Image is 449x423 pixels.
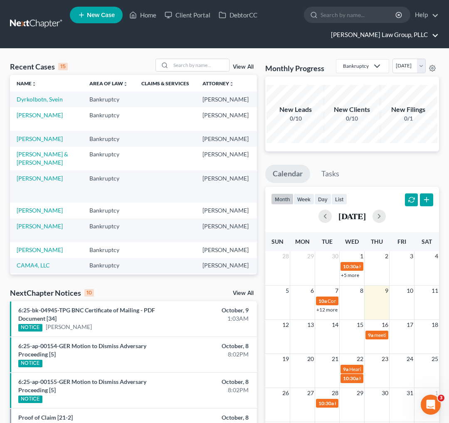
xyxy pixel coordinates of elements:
[349,366,439,372] span: Hearing for Diss et [PERSON_NAME] et al
[359,286,364,296] span: 8
[177,350,248,359] div: 8:02PM
[397,238,406,245] span: Fri
[83,273,135,297] td: Bankruptcy
[331,388,339,398] span: 28
[381,354,389,364] span: 23
[345,238,359,245] span: Wed
[265,165,310,183] a: Calendar
[177,306,248,314] div: October, 9
[316,307,338,313] a: +12 more
[328,298,405,304] span: Confirmation Status Conference for
[89,80,128,87] a: Area of Lawunfold_more
[17,135,63,142] a: [PERSON_NAME]
[318,400,334,406] span: 10:30a
[406,354,414,364] span: 24
[321,7,397,22] input: Search by name...
[135,75,196,92] th: Claims & Services
[196,203,255,218] td: [PERSON_NAME]
[314,165,347,183] a: Tasks
[83,242,135,257] td: Bankruptcy
[255,273,294,297] td: Individual
[233,64,254,70] a: View All
[83,258,135,273] td: Bankruptcy
[281,251,290,261] span: 28
[338,212,366,220] h2: [DATE]
[83,92,135,107] td: Bankruptcy
[343,263,358,270] span: 10:30a
[196,92,255,107] td: [PERSON_NAME]
[343,366,348,372] span: 9a
[196,147,255,171] td: [PERSON_NAME]
[215,7,262,22] a: DebtorCC
[318,298,327,304] span: 10a
[306,354,315,364] span: 20
[196,131,255,146] td: [PERSON_NAME]
[331,193,347,205] button: list
[295,238,310,245] span: Mon
[17,151,68,166] a: [PERSON_NAME] & [PERSON_NAME]
[196,273,255,297] td: [PERSON_NAME]
[356,388,364,398] span: 29
[356,320,364,330] span: 15
[18,396,42,403] div: NOTICE
[17,80,37,87] a: Nameunfold_more
[202,80,234,87] a: Attorneyunfold_more
[160,7,215,22] a: Client Portal
[359,251,364,261] span: 1
[17,223,63,230] a: [PERSON_NAME]
[83,147,135,171] td: Bankruptcy
[331,251,339,261] span: 30
[409,251,414,261] span: 3
[438,395,444,401] span: 3
[331,320,339,330] span: 14
[18,342,146,358] a: 6:25-ap-00154-GER Motion to Dismiss Adversary Proceeding [5]
[334,286,339,296] span: 7
[411,7,439,22] a: Help
[343,375,358,381] span: 10:30a
[266,105,325,114] div: New Leads
[285,286,290,296] span: 5
[18,324,42,331] div: NOTICE
[359,263,424,270] span: Hearing for [PERSON_NAME]
[306,388,315,398] span: 27
[271,193,294,205] button: month
[255,242,294,257] td: Individual
[18,378,146,393] a: 6:25-ap-00155-GER Motion to Dismiss Adversary Proceeding [5]
[196,242,255,257] td: [PERSON_NAME]
[343,62,369,69] div: Bankruptcy
[177,378,248,386] div: October, 8
[384,251,389,261] span: 2
[323,105,381,114] div: New Clients
[177,342,248,350] div: October, 8
[58,63,68,70] div: 15
[294,193,314,205] button: week
[18,414,73,421] a: Proof of Claim [21-2]
[125,7,160,22] a: Home
[431,320,439,330] span: 18
[83,203,135,218] td: Bankruptcy
[434,388,439,398] span: 1
[434,251,439,261] span: 4
[17,111,63,119] a: [PERSON_NAME]
[255,203,294,218] td: Individual
[87,12,115,18] span: New Case
[233,290,254,296] a: View All
[271,238,284,245] span: Sun
[379,114,437,123] div: 0/1
[83,171,135,203] td: Bankruptcy
[46,323,92,331] a: [PERSON_NAME]
[255,92,294,107] td: Individual
[17,246,63,253] a: [PERSON_NAME]
[83,218,135,242] td: Bankruptcy
[255,107,294,131] td: Individual
[255,258,294,273] td: Corp
[371,238,383,245] span: Thu
[341,272,359,278] a: +5 more
[327,27,439,42] a: [PERSON_NAME] Law Group, PLLC
[196,258,255,273] td: [PERSON_NAME]
[406,388,414,398] span: 31
[331,354,339,364] span: 21
[196,218,255,242] td: [PERSON_NAME]
[359,375,424,381] span: Hearing for [PERSON_NAME]
[10,62,68,72] div: Recent Cases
